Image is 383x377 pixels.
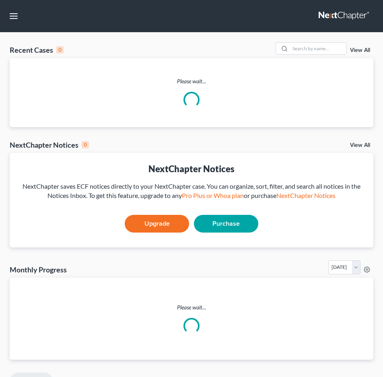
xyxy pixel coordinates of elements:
a: Upgrade [125,215,189,233]
div: 0 [82,141,89,148]
div: Recent Cases [10,45,64,55]
a: NextChapter Notices [276,192,336,199]
a: Purchase [194,215,258,233]
div: NextChapter Notices [16,163,367,175]
a: View All [350,47,370,53]
input: Search by name... [290,43,346,54]
p: Please wait... [10,77,373,85]
a: Pro Plus or Whoa plan [182,192,244,199]
div: NextChapter saves ECF notices directly to your NextChapter case. You can organize, sort, filter, ... [16,182,367,200]
p: Please wait... [16,303,367,311]
div: NextChapter Notices [10,140,89,150]
h3: Monthly Progress [10,265,67,274]
div: 0 [56,46,64,54]
a: View All [350,142,370,148]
